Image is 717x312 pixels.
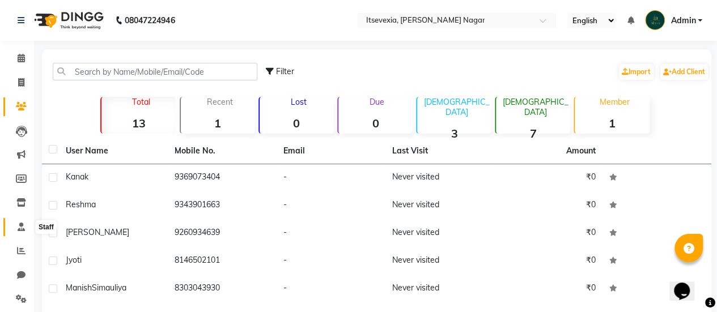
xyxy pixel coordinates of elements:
span: Reshma [66,199,96,210]
td: - [277,220,385,247]
td: - [277,164,385,192]
a: Import [619,64,654,80]
p: Due [341,97,413,107]
strong: 0 [260,116,334,130]
p: Member [579,97,649,107]
a: Add Client [660,64,708,80]
td: Never visited [385,247,494,275]
img: logo [29,5,107,36]
strong: 3 [417,126,491,140]
td: 9260934639 [168,220,277,247]
th: User Name [59,138,168,164]
td: Never visited [385,164,494,192]
p: Total [106,97,176,107]
td: Never visited [385,220,494,247]
img: Admin [645,10,665,30]
td: 8303043930 [168,275,277,303]
td: ₹0 [494,275,603,303]
td: 9369073404 [168,164,277,192]
input: Search by Name/Mobile/Email/Code [53,63,257,80]
th: Mobile No. [168,138,277,164]
div: Staff [36,220,57,234]
strong: 13 [101,116,176,130]
strong: 1 [575,116,649,130]
td: Never visited [385,275,494,303]
td: ₹0 [494,164,603,192]
td: ₹0 [494,220,603,247]
th: Amount [559,138,603,164]
strong: 0 [338,116,413,130]
td: - [277,275,385,303]
span: Filter [276,66,294,76]
span: Kanak [66,172,88,182]
p: Recent [185,97,255,107]
p: [DEMOGRAPHIC_DATA] [500,97,570,117]
td: ₹0 [494,192,603,220]
iframe: chat widget [669,267,706,301]
b: 08047224946 [125,5,175,36]
td: 8146502101 [168,247,277,275]
p: Lost [264,97,334,107]
span: Jyoti [66,255,82,265]
span: Admin [671,15,695,27]
td: 9343901663 [168,192,277,220]
span: [PERSON_NAME] [66,227,129,237]
span: Manish [66,283,92,293]
td: Never visited [385,192,494,220]
th: Last Visit [385,138,494,164]
strong: 7 [496,126,570,140]
td: - [277,192,385,220]
p: [DEMOGRAPHIC_DATA] [422,97,491,117]
strong: 1 [181,116,255,130]
td: ₹0 [494,247,603,275]
th: Email [277,138,385,164]
td: - [277,247,385,275]
span: Simauliya [92,283,126,293]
